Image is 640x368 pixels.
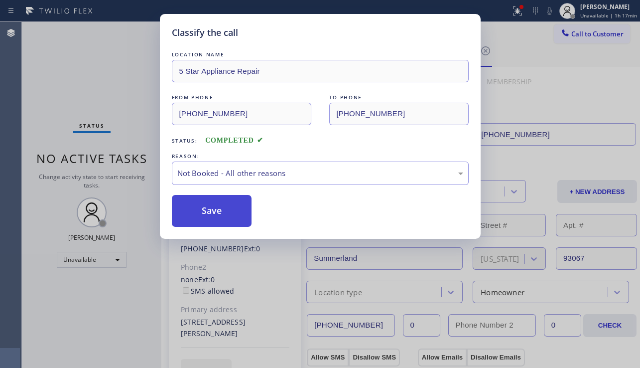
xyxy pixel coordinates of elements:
[172,195,252,227] button: Save
[172,103,311,125] input: From phone
[329,103,469,125] input: To phone
[172,49,469,60] div: LOCATION NAME
[172,151,469,162] div: REASON:
[172,92,311,103] div: FROM PHONE
[329,92,469,103] div: TO PHONE
[172,26,238,39] h5: Classify the call
[172,137,198,144] span: Status:
[205,137,263,144] span: COMPLETED
[177,168,463,179] div: Not Booked - All other reasons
